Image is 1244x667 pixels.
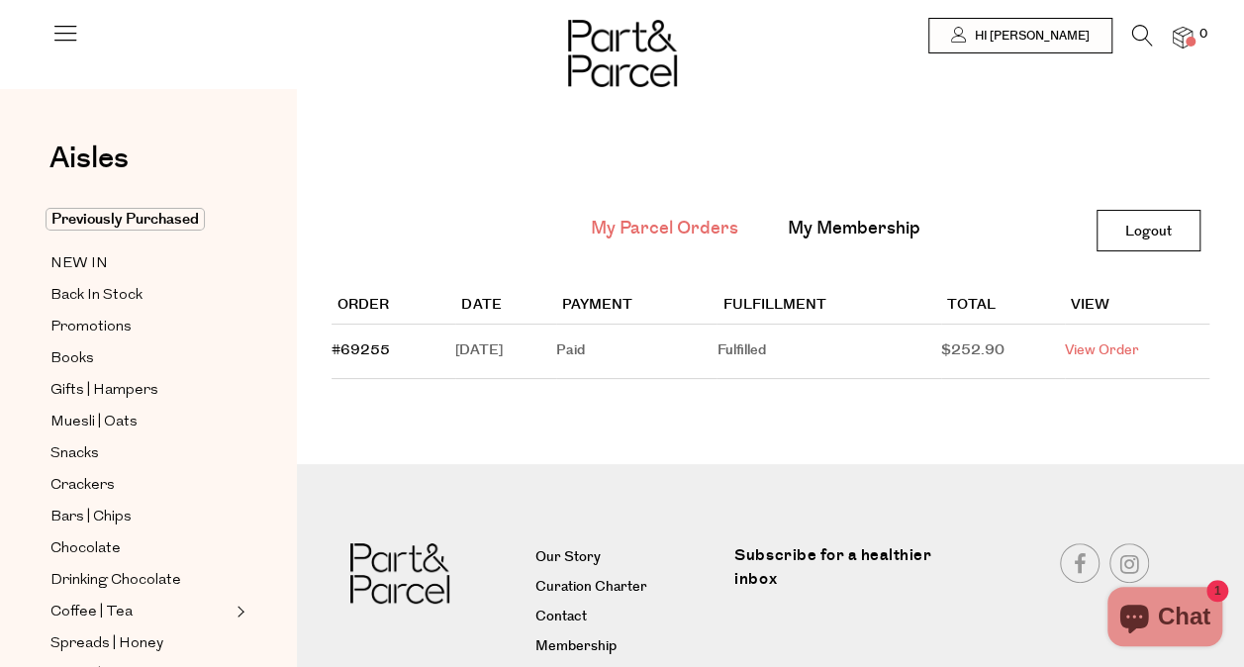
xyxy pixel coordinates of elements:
[50,600,231,624] a: Coffee | Tea
[50,346,231,371] a: Books
[788,216,920,241] a: My Membership
[535,635,720,659] a: Membership
[50,316,132,339] span: Promotions
[232,600,245,623] button: Expand/Collapse Coffee | Tea
[49,137,129,180] span: Aisles
[50,601,133,624] span: Coffee | Tea
[50,315,231,339] a: Promotions
[717,288,941,325] th: Fulfillment
[50,441,231,466] a: Snacks
[556,325,717,379] td: Paid
[332,340,390,360] a: #69255
[50,537,121,561] span: Chocolate
[50,411,138,434] span: Muesli | Oats
[50,474,115,498] span: Crackers
[455,325,556,379] td: [DATE]
[535,576,720,600] a: Curation Charter
[50,506,132,529] span: Bars | Chips
[50,251,231,276] a: NEW IN
[50,568,231,593] a: Drinking Chocolate
[455,288,556,325] th: Date
[1097,210,1200,251] a: Logout
[734,543,949,606] label: Subscribe for a healthier inbox
[50,631,231,656] a: Spreads | Honey
[556,288,717,325] th: Payment
[50,283,231,308] a: Back In Stock
[928,18,1112,53] a: Hi [PERSON_NAME]
[50,536,231,561] a: Chocolate
[50,473,231,498] a: Crackers
[50,379,158,403] span: Gifts | Hampers
[50,442,99,466] span: Snacks
[568,20,677,87] img: Part&Parcel
[1065,288,1209,325] th: View
[332,288,455,325] th: Order
[50,505,231,529] a: Bars | Chips
[50,569,181,593] span: Drinking Chocolate
[50,378,231,403] a: Gifts | Hampers
[1101,587,1228,651] inbox-online-store-chat: Shopify online store chat
[1173,27,1193,48] a: 0
[1195,26,1212,44] span: 0
[717,325,941,379] td: Fulfilled
[535,546,720,570] a: Our Story
[50,208,231,232] a: Previously Purchased
[970,28,1090,45] span: Hi [PERSON_NAME]
[50,632,163,656] span: Spreads | Honey
[50,410,231,434] a: Muesli | Oats
[50,347,94,371] span: Books
[350,543,449,604] img: Part&Parcel
[591,216,738,241] a: My Parcel Orders
[50,252,108,276] span: NEW IN
[50,284,143,308] span: Back In Stock
[941,325,1065,379] td: $252.90
[49,143,129,193] a: Aisles
[46,208,205,231] span: Previously Purchased
[1065,340,1139,360] a: View Order
[941,288,1065,325] th: Total
[535,606,720,629] a: Contact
